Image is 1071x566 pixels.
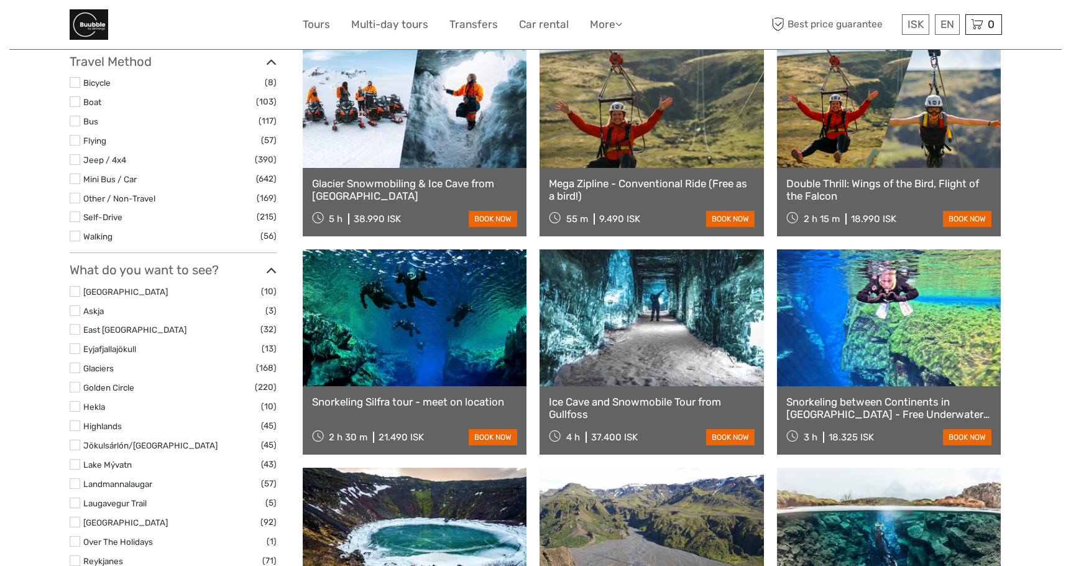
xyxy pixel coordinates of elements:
a: Highlands [83,421,122,431]
a: book now [706,211,755,227]
a: book now [469,211,517,227]
span: (117) [259,114,277,128]
div: 9.490 ISK [599,213,640,225]
a: Walking [83,231,113,241]
a: Double Thrill: Wings of the Bird, Flight of the Falcon [786,177,992,203]
span: (10) [261,399,277,414]
span: (43) [261,457,277,471]
a: Laugavegur Trail [83,498,147,508]
a: Car rental [519,16,569,34]
div: 21.490 ISK [379,432,424,443]
a: [GEOGRAPHIC_DATA] [83,517,168,527]
span: (168) [256,361,277,375]
a: [GEOGRAPHIC_DATA] [83,287,168,297]
div: 38.990 ISK [354,213,401,225]
span: (32) [260,322,277,336]
span: 2 h 30 m [329,432,367,443]
a: More [590,16,622,34]
a: Golden Circle [83,383,134,392]
a: Snorkeling Silfra tour - meet on location [312,396,518,408]
a: Transfers [449,16,498,34]
a: book now [943,211,991,227]
span: (215) [257,210,277,224]
span: (13) [262,341,277,356]
a: Other / Non-Travel [83,193,155,203]
span: (1) [267,534,277,549]
span: 2 h 15 m [804,213,840,225]
span: (390) [255,152,277,167]
a: Jökulsárlón/[GEOGRAPHIC_DATA] [83,440,218,450]
a: Reykjanes [83,556,123,566]
span: (642) [256,172,277,186]
span: Best price guarantee [769,14,899,35]
h3: Travel Method [70,54,277,69]
a: Lake Mývatn [83,460,132,470]
a: Jeep / 4x4 [83,155,126,165]
a: Landmannalaugar [83,479,152,489]
div: 18.990 ISK [851,213,896,225]
a: Eyjafjallajökull [83,344,136,354]
span: (45) [261,419,277,433]
span: ISK [908,18,924,30]
a: Ice Cave and Snowmobile Tour from Gullfoss [549,396,755,421]
span: (56) [260,229,277,243]
div: 18.325 ISK [829,432,874,443]
h3: What do you want to see? [70,262,277,277]
a: Self-Drive [83,212,122,222]
a: Multi-day tours [351,16,428,34]
span: (220) [255,380,277,394]
a: Bicycle [83,78,111,88]
span: 4 h [566,432,580,443]
span: (45) [261,438,277,452]
a: Mega Zipline - Conventional Ride (Free as a bird!) [549,177,755,203]
span: (5) [265,496,277,510]
a: Glacier Snowmobiling & Ice Cave from [GEOGRAPHIC_DATA] [312,177,518,203]
span: (103) [256,95,277,109]
a: Flying [83,136,106,146]
a: East [GEOGRAPHIC_DATA] [83,325,186,335]
a: book now [943,429,991,445]
span: 3 h [804,432,817,443]
a: Hekla [83,402,105,412]
span: 55 m [566,213,588,225]
span: (92) [260,515,277,529]
a: book now [469,429,517,445]
a: Mini Bus / Car [83,174,137,184]
a: Tours [303,16,330,34]
span: 5 h [329,213,342,225]
span: (8) [265,75,277,90]
a: Glaciers [83,363,114,373]
a: Boat [83,97,101,107]
a: Bus [83,116,98,126]
span: (169) [257,191,277,205]
a: Over The Holidays [83,537,153,547]
a: Askja [83,306,104,316]
a: Snorkeling between Continents in [GEOGRAPHIC_DATA] - Free Underwater Photos [786,396,992,421]
span: (3) [265,304,277,318]
span: (57) [261,476,277,491]
div: EN [935,14,960,35]
span: (57) [261,133,277,147]
span: 0 [986,18,996,30]
img: General Info: [70,9,108,40]
span: (10) [261,284,277,299]
div: 37.400 ISK [591,432,638,443]
a: book now [706,429,755,445]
